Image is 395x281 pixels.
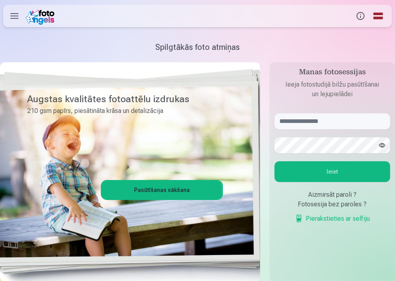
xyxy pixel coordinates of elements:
button: Info [352,5,369,27]
p: Ieeja fotostudijā bilžu pasūtīšanai un lejupielādei [275,80,390,99]
a: Pierakstieties ar selfiju [295,214,370,224]
p: 210 gsm papīrs, piesātināta krāsa un detalizācija [27,105,217,117]
div: Fotosesija bez paroles ? [275,200,390,209]
div: Aizmirsāt paroli ? [275,190,390,200]
img: /fa1 [26,7,57,25]
a: Pasūtīšanas sākšana [102,181,222,199]
h3: Augstas kvalitātes fotoattēlu izdrukas [27,93,217,105]
a: Global [369,5,387,27]
button: Ieiet [275,161,390,182]
h4: Manas fotosessijas [275,67,390,80]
